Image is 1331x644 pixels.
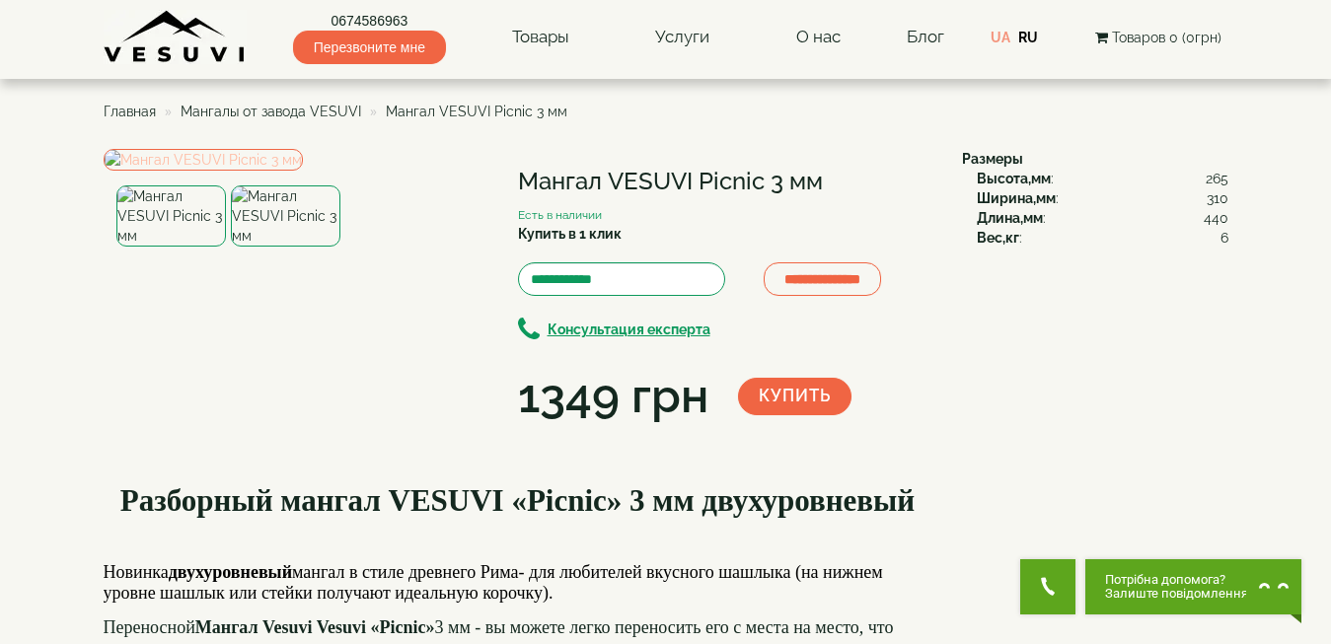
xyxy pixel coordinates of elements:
a: Главная [104,104,156,119]
span: Мангал VESUVI Picnic 3 мм [386,104,567,119]
div: 1349 грн [518,363,708,430]
b: Консультация експерта [548,322,710,337]
b: Вес,кг [977,230,1019,246]
button: Chat button [1085,559,1301,614]
button: Товаров 0 (0грн) [1089,27,1227,48]
img: Мангал VESUVI Picnic 3 мм [104,149,303,171]
button: Купить [738,378,851,415]
h1: Мангал VESUVI Picnic 3 мм [518,169,932,194]
span: 6 [1220,228,1228,248]
b: Высота,мм [977,171,1051,186]
span: Товаров 0 (0грн) [1112,30,1221,45]
b: Длина,мм [977,210,1043,226]
span: Мангал Vesuvi Vesuvi «Picnic» [195,617,435,637]
a: Товары [492,15,589,60]
a: Блог [907,27,944,46]
b: Размеры [962,151,1023,167]
a: О нас [776,15,860,60]
span: 310 [1207,188,1228,208]
span: 440 [1204,208,1228,228]
a: Мангалы от завода VESUVI [181,104,361,119]
label: Купить в 1 клик [518,224,622,244]
b: Ширина,мм [977,190,1056,206]
span: Разборный мангал VESUVI «Picnic» 3 мм двухуровневый [120,483,915,518]
small: Есть в наличии [518,208,602,222]
span: 265 [1206,169,1228,188]
div: : [977,188,1228,208]
a: 0674586963 [293,11,446,31]
a: UA [991,30,1010,45]
button: Get Call button [1020,559,1075,614]
span: двухуровневый [169,562,292,582]
span: Новинка мангал в стиле древнего Рима- для любителей вкусного шашлыка (на нижнем уровне шашлык или... [104,562,883,603]
div: : [977,228,1228,248]
img: Мангал VESUVI Picnic 3 мм [231,185,340,247]
a: RU [1018,30,1038,45]
span: Потрібна допомога? [1105,573,1248,587]
a: Услуги [635,15,729,60]
span: Переносной [104,617,195,637]
span: Перезвоните мне [293,31,446,64]
div: : [977,208,1228,228]
img: Мангал VESUVI Picnic 3 мм [116,185,226,247]
img: Завод VESUVI [104,10,247,64]
div: : [977,169,1228,188]
span: Залиште повідомлення [1105,587,1248,601]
